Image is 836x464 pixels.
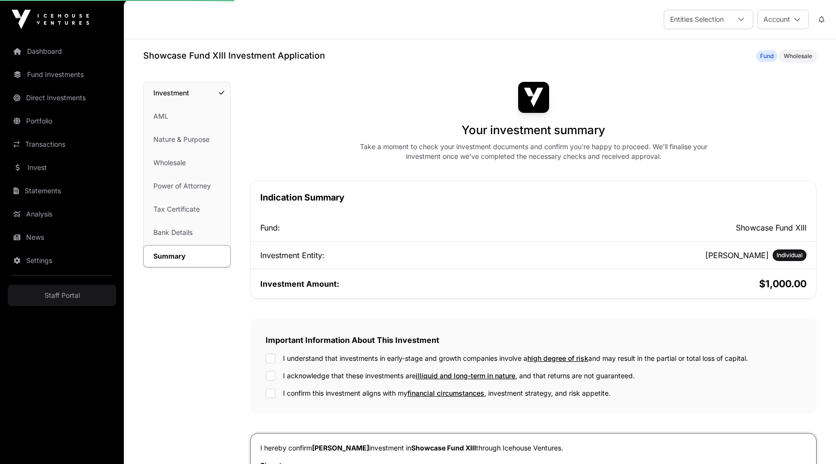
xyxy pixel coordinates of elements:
a: Investment [144,82,230,104]
label: I confirm this investment aligns with my , investment strategy, and risk appetite. [283,388,611,398]
button: Account [757,10,809,29]
h1: Showcase Fund XIII Investment Application [143,49,325,62]
a: Wholesale [144,152,230,173]
h2: $1,000.00 [536,277,807,291]
a: Statements [8,180,116,201]
span: Wholesale [784,52,812,60]
a: Transactions [8,134,116,155]
iframe: Chat Widget [788,418,836,464]
span: [PERSON_NAME] [312,444,369,452]
h2: Important Information About This Investment [266,334,801,346]
img: Showcase Fund XIII [518,82,549,113]
label: I understand that investments in early-stage and growth companies involve a and may result in the... [283,354,748,363]
div: Take a moment to check your investment documents and confirm you're happy to proceed. We’ll final... [348,142,719,161]
img: Icehouse Ventures Logo [12,10,89,29]
h1: Indication Summary [260,191,806,204]
a: AML [144,106,230,127]
a: Staff Portal [8,285,116,306]
h1: Your investment summary [462,123,605,138]
a: Portfolio [8,110,116,132]
a: Settings [8,250,116,271]
a: News [8,227,116,248]
h2: [PERSON_NAME] [705,249,769,261]
span: financial circumstances [407,389,484,397]
a: Fund Investments [8,64,116,85]
a: Summary [143,245,231,267]
a: Nature & Purpose [144,129,230,150]
a: Dashboard [8,41,116,62]
div: Entities Selection [664,10,730,29]
span: Showcase Fund XIII [411,444,476,452]
p: I hereby confirm investment in through Icehouse Ventures. [260,443,806,453]
div: Investment Entity: [260,249,532,261]
span: high degree of risk [527,354,588,362]
span: Investment Amount: [260,279,339,289]
a: Invest [8,157,116,178]
label: I acknowledge that these investments are , and that returns are not guaranteed. [283,371,635,381]
a: Analysis [8,203,116,225]
a: Bank Details [144,222,230,243]
a: Tax Certificate [144,199,230,220]
span: Individual [776,251,803,259]
h2: Showcase Fund XIII [536,222,807,233]
a: Power of Attorney [144,175,230,197]
span: Fund [760,52,774,60]
a: Direct Investments [8,87,116,108]
div: Fund: [260,222,532,233]
span: illiquid and long-term in nature [416,371,515,380]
